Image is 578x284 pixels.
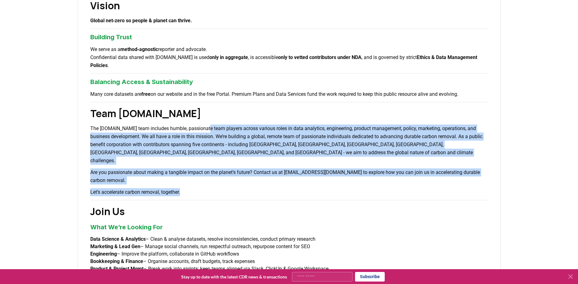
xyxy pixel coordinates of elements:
[90,235,488,243] li: – Clean & analyse datasets, resolve inconsistencies, conduct primary research
[90,250,488,258] li: – Improve the platform, collaborate in GitHub workflows
[90,258,143,264] strong: Bookkeeping & Finance
[90,106,488,121] h2: Team [DOMAIN_NAME]
[90,90,488,98] p: Many core datasets are on our website and in the free Portal. Premium Plans and Data Services fun...
[90,243,488,250] li: – Manage social channels, run respectful outreach, repurpose content for SEO
[141,91,151,97] strong: free
[120,46,158,52] strong: method‑agnostic
[90,266,143,272] strong: Product & Project Mgmt
[209,54,248,60] strong: only in aggregate
[90,265,488,273] li: – Break work into sprints; keep teams aligned via Slack, ClickUp & Google Workspace
[90,244,140,249] strong: Marketing & Lead Gen
[90,236,146,242] strong: Data Science & Analytics
[90,45,488,70] p: We serve as a reporter and advocate. Confidential data shared with [DOMAIN_NAME] is used , is acc...
[90,125,488,165] p: The [DOMAIN_NAME] team includes humble, passionate team players across various roles in data anal...
[278,54,362,60] strong: only to vetted contributors under NDA
[90,32,488,42] h3: Building Trust
[90,54,477,68] strong: Ethics & Data Management Policies
[90,188,488,196] p: Let’s accelerate carbon removal, together.
[90,204,488,219] h2: Join Us
[90,168,488,184] p: Are you passionate about making a tangible impact on the planet’s future? Contact us at [EMAIL_AD...
[90,18,192,23] strong: Global net‑zero so people & planet can thrive.
[90,251,117,257] strong: Engineering
[90,77,488,87] h3: Balancing Access & Sustainability
[90,258,488,265] li: – Organise accounts, draft budgets, track expenses
[90,223,488,232] h3: What We’re Looking For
